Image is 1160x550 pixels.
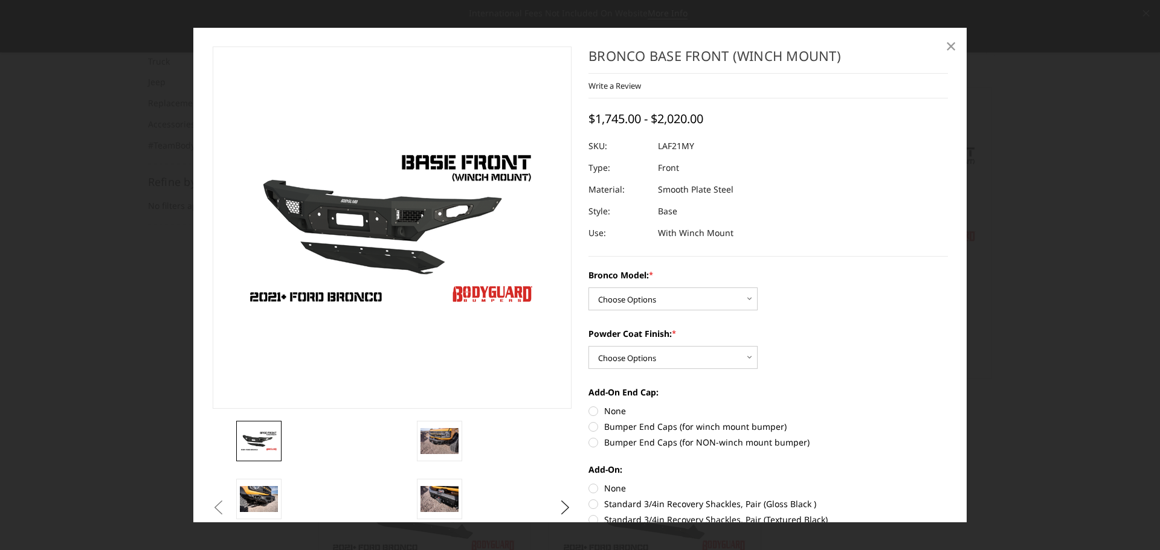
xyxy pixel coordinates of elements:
span: $1,745.00 - $2,020.00 [588,110,703,127]
img: Freedom Series - Bronco Base Front Bumper [240,430,278,452]
label: None [588,405,948,417]
span: × [946,33,956,59]
label: Add-On End Cap: [588,386,948,398]
label: Standard 3/4in Recovery Shackles, Pair (Textured Black) [588,513,948,526]
label: Bronco Model: [588,269,948,281]
dt: SKU: [588,135,649,157]
label: Add-On: [588,463,948,476]
a: Close [941,36,961,56]
iframe: Chat Widget [1100,492,1160,550]
dt: Material: [588,179,649,200]
button: Previous [210,499,228,517]
dd: Base [658,200,677,222]
label: Powder Coat Finish: [588,327,948,340]
dt: Style: [588,200,649,222]
a: Freedom Series - Bronco Base Front Bumper [213,46,572,409]
dd: Smooth Plate Steel [658,179,733,200]
dd: With Winch Mount [658,222,733,244]
button: Next [556,499,575,517]
img: Bronco Base Front (winch mount) [420,487,459,512]
label: Bumper End Caps (for winch mount bumper) [588,420,948,433]
dt: Type: [588,157,649,179]
dt: Use: [588,222,649,244]
a: Write a Review [588,80,641,91]
img: Bronco Base Front (winch mount) [240,487,278,512]
label: Standard 3/4in Recovery Shackles, Pair (Gloss Black ) [588,497,948,510]
label: Bumper End Caps (for NON-winch mount bumper) [588,436,948,449]
img: Bronco Base Front (winch mount) [420,429,459,454]
h1: Bronco Base Front (winch mount) [588,46,948,74]
label: None [588,482,948,494]
dd: LAF21MY [658,135,694,157]
dd: Front [658,157,679,179]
